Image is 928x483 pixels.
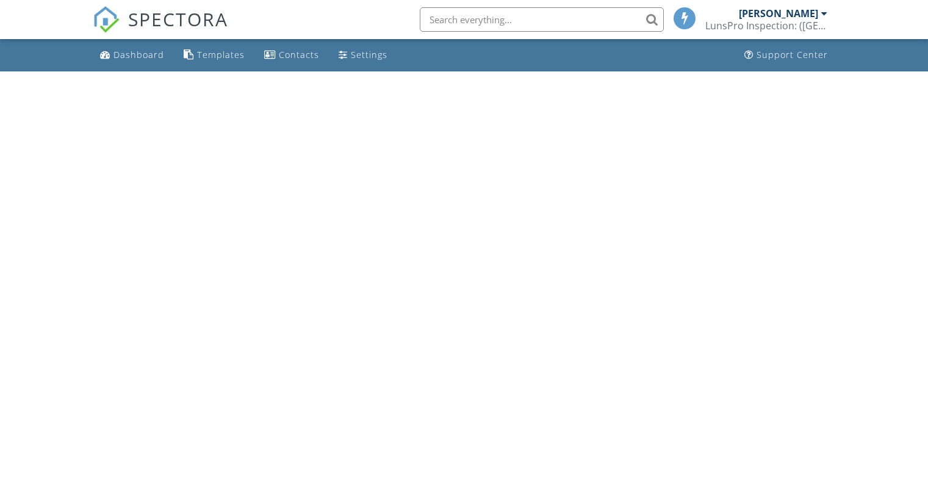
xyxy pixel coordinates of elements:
[128,6,228,32] span: SPECTORA
[113,49,164,60] div: Dashboard
[420,7,664,32] input: Search everything...
[739,7,818,20] div: [PERSON_NAME]
[351,49,387,60] div: Settings
[259,44,324,67] a: Contacts
[197,49,245,60] div: Templates
[334,44,392,67] a: Settings
[739,44,833,67] a: Support Center
[279,49,319,60] div: Contacts
[93,6,120,33] img: The Best Home Inspection Software - Spectora
[179,44,250,67] a: Templates
[95,44,169,67] a: Dashboard
[757,49,828,60] div: Support Center
[93,16,228,42] a: SPECTORA
[705,20,827,32] div: LunsPro Inspection: (Atlanta)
